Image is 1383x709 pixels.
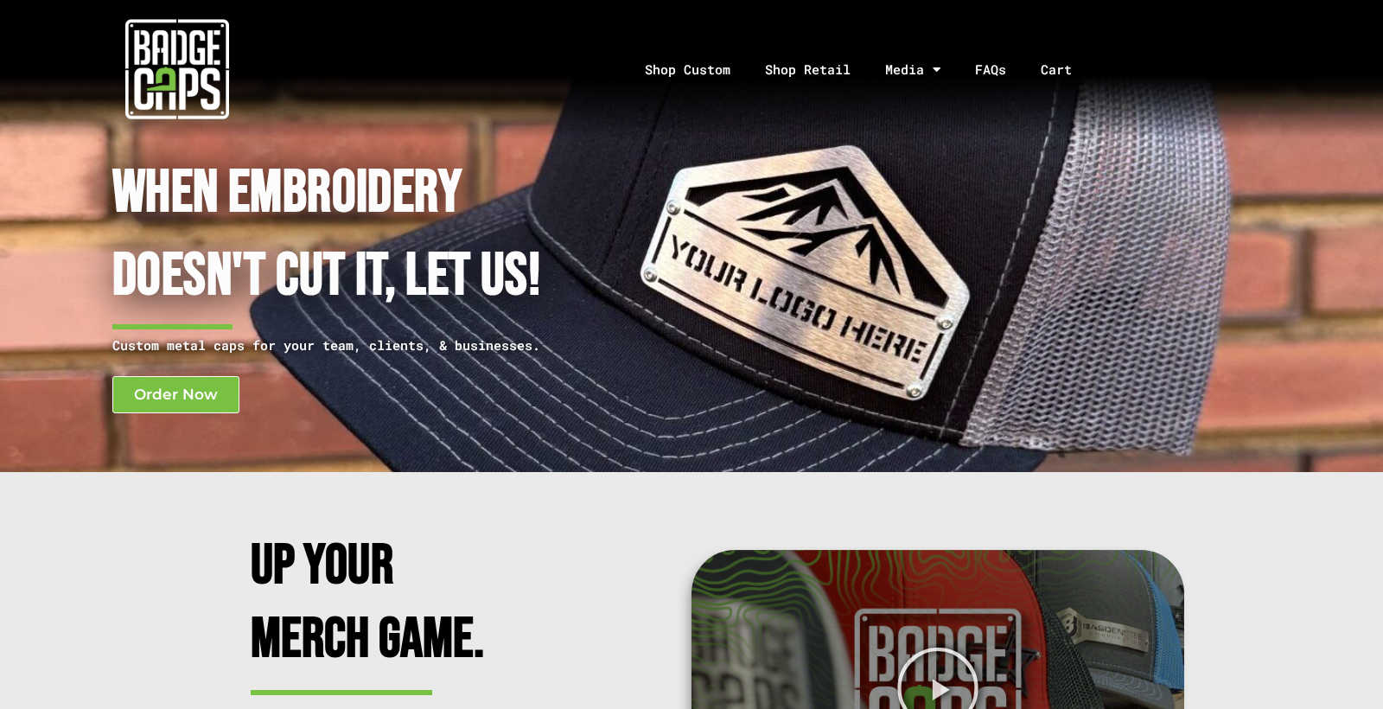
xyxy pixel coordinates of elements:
nav: Menu [355,24,1383,115]
a: FAQs [958,24,1023,115]
a: Shop Custom [628,24,748,115]
img: badgecaps white logo with green acccent [125,17,229,121]
a: Shop Retail [748,24,868,115]
a: Cart [1023,24,1111,115]
a: Order Now [112,376,239,413]
span: Order Now [134,387,218,402]
h1: When Embroidery Doesn't cut it, Let Us! [112,152,614,319]
h2: Up Your Merch Game. [251,530,553,676]
a: Media [868,24,958,115]
p: Custom metal caps for your team, clients, & businesses. [112,335,614,356]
